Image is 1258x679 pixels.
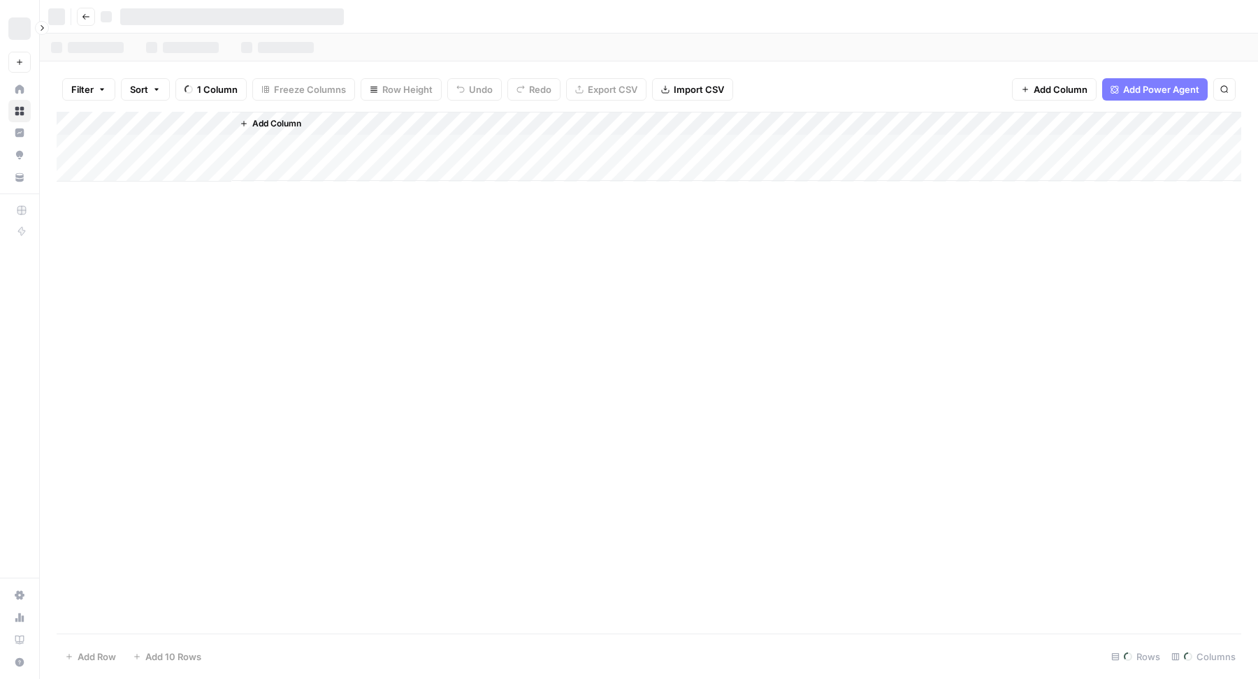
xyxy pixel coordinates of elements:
span: Filter [71,82,94,96]
div: Columns [1166,645,1241,668]
button: Undo [447,78,502,101]
a: Browse [8,100,31,122]
button: 1 Column [175,78,247,101]
a: Your Data [8,166,31,189]
a: Opportunities [8,144,31,166]
button: Redo [507,78,561,101]
span: Sort [130,82,148,96]
span: Export CSV [588,82,637,96]
span: Add Column [1034,82,1087,96]
a: Settings [8,584,31,606]
span: Undo [469,82,493,96]
button: Add 10 Rows [124,645,210,668]
span: Add Column [252,117,301,130]
span: 1 Column [197,82,238,96]
button: Sort [121,78,170,101]
a: Usage [8,606,31,629]
button: Row Height [361,78,442,101]
button: Add Row [57,645,124,668]
a: Home [8,78,31,101]
button: Add Column [234,115,307,133]
button: Export CSV [566,78,646,101]
button: Filter [62,78,115,101]
span: Redo [529,82,551,96]
a: Insights [8,122,31,144]
button: Add Column [1012,78,1097,101]
span: Row Height [382,82,433,96]
span: Add 10 Rows [145,650,201,664]
button: Import CSV [652,78,733,101]
button: Freeze Columns [252,78,355,101]
button: Add Power Agent [1102,78,1208,101]
span: Freeze Columns [274,82,346,96]
a: Learning Hub [8,629,31,651]
span: Add Row [78,650,116,664]
div: Rows [1106,645,1166,668]
button: Help + Support [8,651,31,673]
span: Import CSV [674,82,724,96]
span: Add Power Agent [1123,82,1199,96]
